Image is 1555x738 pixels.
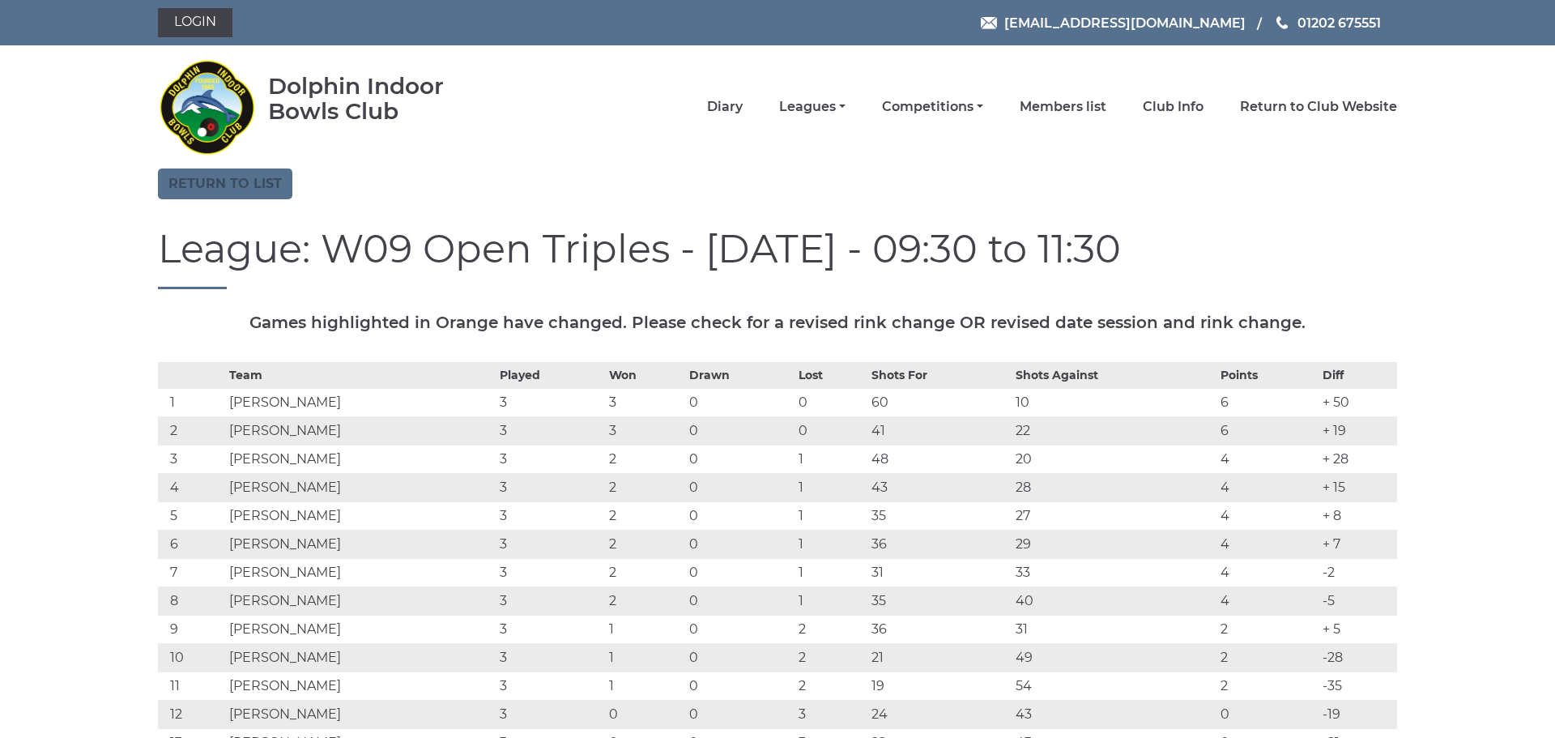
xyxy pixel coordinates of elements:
[225,615,495,643] td: [PERSON_NAME]
[1319,416,1397,445] td: + 19
[779,98,846,116] a: Leagues
[158,643,225,672] td: 10
[605,501,685,530] td: 2
[685,530,795,558] td: 0
[1216,700,1319,728] td: 0
[1012,388,1216,416] td: 10
[795,362,867,388] th: Lost
[1319,501,1397,530] td: + 8
[1216,473,1319,501] td: 4
[1012,672,1216,700] td: 54
[158,615,225,643] td: 9
[605,587,685,615] td: 2
[795,530,867,558] td: 1
[496,587,605,615] td: 3
[1216,530,1319,558] td: 4
[225,473,495,501] td: [PERSON_NAME]
[685,587,795,615] td: 0
[605,643,685,672] td: 1
[1240,98,1397,116] a: Return to Club Website
[1319,388,1397,416] td: + 50
[225,587,495,615] td: [PERSON_NAME]
[1012,362,1216,388] th: Shots Against
[158,314,1397,331] h5: Games highlighted in Orange have changed. Please check for a revised rink change OR revised date ...
[867,558,1012,587] td: 31
[1012,587,1216,615] td: 40
[1319,672,1397,700] td: -35
[225,501,495,530] td: [PERSON_NAME]
[1012,530,1216,558] td: 29
[867,643,1012,672] td: 21
[605,473,685,501] td: 2
[158,473,225,501] td: 4
[1216,445,1319,473] td: 4
[225,445,495,473] td: [PERSON_NAME]
[685,473,795,501] td: 0
[1319,530,1397,558] td: + 7
[867,362,1012,388] th: Shots For
[1012,700,1216,728] td: 43
[158,228,1397,289] h1: League: W09 Open Triples - [DATE] - 09:30 to 11:30
[1012,615,1216,643] td: 31
[685,445,795,473] td: 0
[1216,501,1319,530] td: 4
[496,362,605,388] th: Played
[685,643,795,672] td: 0
[1319,473,1397,501] td: + 15
[605,388,685,416] td: 3
[225,362,495,388] th: Team
[1216,416,1319,445] td: 6
[1319,445,1397,473] td: + 28
[867,530,1012,558] td: 36
[1216,558,1319,587] td: 4
[1319,587,1397,615] td: -5
[685,362,795,388] th: Drawn
[158,416,225,445] td: 2
[496,530,605,558] td: 3
[158,445,225,473] td: 3
[867,445,1012,473] td: 48
[795,700,867,728] td: 3
[867,615,1012,643] td: 36
[605,672,685,700] td: 1
[1319,362,1397,388] th: Diff
[795,643,867,672] td: 2
[1276,16,1288,29] img: Phone us
[867,587,1012,615] td: 35
[225,530,495,558] td: [PERSON_NAME]
[605,558,685,587] td: 2
[867,388,1012,416] td: 60
[268,74,496,124] div: Dolphin Indoor Bowls Club
[1216,615,1319,643] td: 2
[158,50,255,164] img: Dolphin Indoor Bowls Club
[1319,700,1397,728] td: -19
[981,17,997,29] img: Email
[158,700,225,728] td: 12
[158,558,225,587] td: 7
[795,558,867,587] td: 1
[605,615,685,643] td: 1
[1216,672,1319,700] td: 2
[795,445,867,473] td: 1
[1012,445,1216,473] td: 20
[496,501,605,530] td: 3
[981,13,1246,33] a: Email [EMAIL_ADDRESS][DOMAIN_NAME]
[1274,13,1381,33] a: Phone us 01202 675551
[496,558,605,587] td: 3
[795,473,867,501] td: 1
[225,700,495,728] td: [PERSON_NAME]
[225,672,495,700] td: [PERSON_NAME]
[1004,15,1246,30] span: [EMAIL_ADDRESS][DOMAIN_NAME]
[158,587,225,615] td: 8
[496,445,605,473] td: 3
[867,501,1012,530] td: 35
[605,700,685,728] td: 0
[685,672,795,700] td: 0
[158,672,225,700] td: 11
[685,700,795,728] td: 0
[1143,98,1204,116] a: Club Info
[1012,501,1216,530] td: 27
[1216,587,1319,615] td: 4
[1216,388,1319,416] td: 6
[1297,15,1381,30] span: 01202 675551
